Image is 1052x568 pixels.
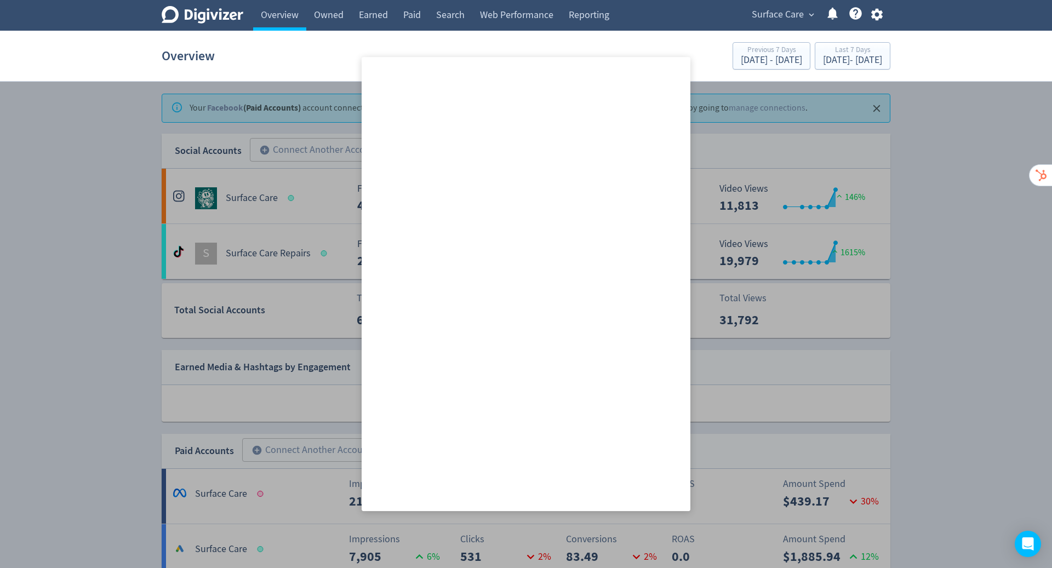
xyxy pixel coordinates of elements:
h1: Overview [162,38,215,73]
button: Previous 7 Days[DATE] - [DATE] [733,42,810,70]
span: Surface Care [752,6,804,24]
div: Open Intercom Messenger [1015,531,1041,557]
div: [DATE] - [DATE] [741,55,802,65]
div: Last 7 Days [823,46,882,55]
div: Previous 7 Days [741,46,802,55]
button: Surface Care [748,6,817,24]
div: [DATE] - [DATE] [823,55,882,65]
button: Last 7 Days[DATE]- [DATE] [815,42,890,70]
span: expand_more [807,10,816,20]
